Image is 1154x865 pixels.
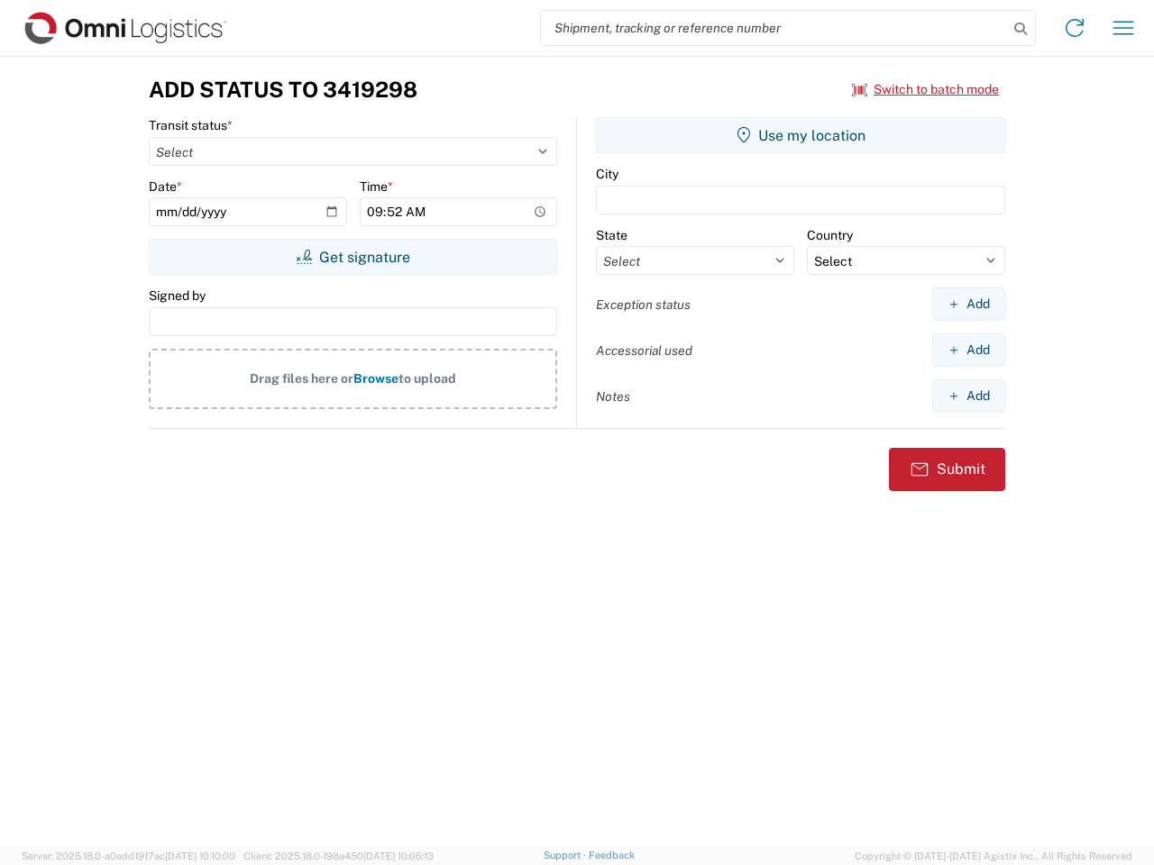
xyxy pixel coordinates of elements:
[596,117,1005,153] button: Use my location
[541,11,1008,45] input: Shipment, tracking or reference number
[363,851,434,861] span: [DATE] 10:06:13
[852,75,999,105] button: Switch to batch mode
[855,848,1132,864] span: Copyright © [DATE]-[DATE] Agistix Inc., All Rights Reserved
[596,296,691,313] label: Exception status
[165,851,235,861] span: [DATE] 10:10:00
[596,388,630,405] label: Notes
[589,850,635,860] a: Feedback
[22,851,235,861] span: Server: 2025.18.0-a0edd1917ac
[596,342,692,359] label: Accessorial used
[932,379,1005,413] button: Add
[243,851,434,861] span: Client: 2025.18.0-198a450
[889,448,1005,491] button: Submit
[544,850,589,860] a: Support
[250,371,353,386] span: Drag files here or
[398,371,456,386] span: to upload
[596,166,618,182] label: City
[149,178,182,195] label: Date
[353,371,398,386] span: Browse
[360,178,393,195] label: Time
[932,287,1005,321] button: Add
[932,333,1005,367] button: Add
[149,287,206,304] label: Signed by
[807,227,853,243] label: Country
[149,117,233,133] label: Transit status
[149,77,417,103] h3: Add Status to 3419298
[596,227,627,243] label: State
[149,239,557,275] button: Get signature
